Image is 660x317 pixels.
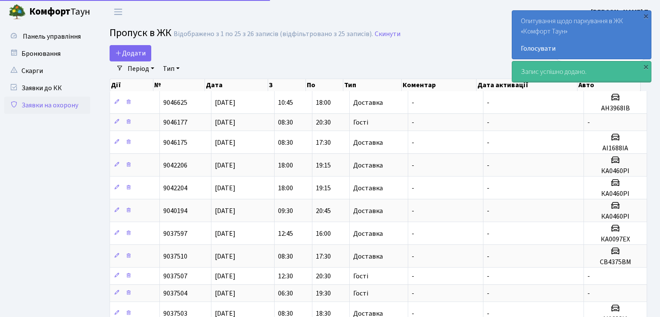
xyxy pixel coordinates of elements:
[4,62,90,79] a: Скарги
[23,32,81,41] span: Панель управління
[587,271,590,281] span: -
[115,49,146,58] span: Додати
[4,45,90,62] a: Бронювання
[163,252,187,261] span: 9037510
[591,7,650,17] b: [PERSON_NAME] Т.
[278,271,293,281] span: 12:30
[353,253,383,260] span: Доставка
[412,183,414,193] span: -
[512,61,651,82] div: Запис успішно додано.
[163,229,187,238] span: 9037597
[487,206,489,216] span: -
[4,97,90,114] a: Заявки на охорону
[642,12,650,20] div: ×
[110,79,153,91] th: Дії
[487,252,489,261] span: -
[163,289,187,298] span: 9037504
[215,229,235,238] span: [DATE]
[159,61,183,76] a: Тип
[316,271,331,281] span: 20:30
[215,138,235,147] span: [DATE]
[412,289,414,298] span: -
[587,258,643,266] h5: СВ4375ВМ
[316,161,331,170] span: 19:15
[353,310,383,317] span: Доставка
[215,289,235,298] span: [DATE]
[587,289,590,298] span: -
[512,11,651,59] div: Опитування щодо паркування в ЖК «Комфорт Таун»
[29,5,90,19] span: Таун
[215,98,235,107] span: [DATE]
[587,190,643,198] h5: КА0460РІ
[4,28,90,45] a: Панель управління
[153,79,205,91] th: №
[174,30,373,38] div: Відображено з 1 по 25 з 26 записів (відфільтровано з 25 записів).
[316,252,331,261] span: 17:30
[353,99,383,106] span: Доставка
[278,229,293,238] span: 12:45
[316,183,331,193] span: 19:15
[215,206,235,216] span: [DATE]
[278,252,293,261] span: 08:30
[587,104,643,113] h5: АН3968ІВ
[412,271,414,281] span: -
[163,271,187,281] span: 9037507
[163,138,187,147] span: 9046175
[412,229,414,238] span: -
[29,5,70,18] b: Комфорт
[353,139,383,146] span: Доставка
[487,229,489,238] span: -
[278,138,293,147] span: 08:30
[278,206,293,216] span: 09:30
[278,161,293,170] span: 18:00
[477,79,577,91] th: Дата активації
[587,144,643,152] h5: АІ1688ІА
[343,79,402,91] th: Тип
[587,118,590,127] span: -
[9,3,26,21] img: logo.png
[375,30,400,38] a: Скинути
[268,79,306,91] th: З
[402,79,477,91] th: Коментар
[412,206,414,216] span: -
[577,79,641,91] th: Авто
[215,252,235,261] span: [DATE]
[316,289,331,298] span: 19:30
[353,273,368,280] span: Гості
[487,271,489,281] span: -
[215,271,235,281] span: [DATE]
[163,183,187,193] span: 9042204
[278,183,293,193] span: 18:00
[521,43,642,54] a: Голосувати
[412,98,414,107] span: -
[316,118,331,127] span: 20:30
[487,289,489,298] span: -
[110,45,151,61] a: Додати
[4,79,90,97] a: Заявки до КК
[306,79,343,91] th: По
[163,98,187,107] span: 9046625
[215,118,235,127] span: [DATE]
[316,229,331,238] span: 16:00
[353,185,383,192] span: Доставка
[587,167,643,175] h5: КА0460РІ
[215,183,235,193] span: [DATE]
[278,289,293,298] span: 06:30
[110,25,171,40] span: Пропуск в ЖК
[205,79,268,91] th: Дата
[278,98,293,107] span: 10:45
[163,118,187,127] span: 9046177
[353,290,368,297] span: Гості
[353,207,383,214] span: Доставка
[353,119,368,126] span: Гості
[487,98,489,107] span: -
[487,183,489,193] span: -
[163,161,187,170] span: 9042206
[487,161,489,170] span: -
[124,61,158,76] a: Період
[642,62,650,71] div: ×
[316,138,331,147] span: 17:30
[412,118,414,127] span: -
[163,206,187,216] span: 9040194
[353,162,383,169] span: Доставка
